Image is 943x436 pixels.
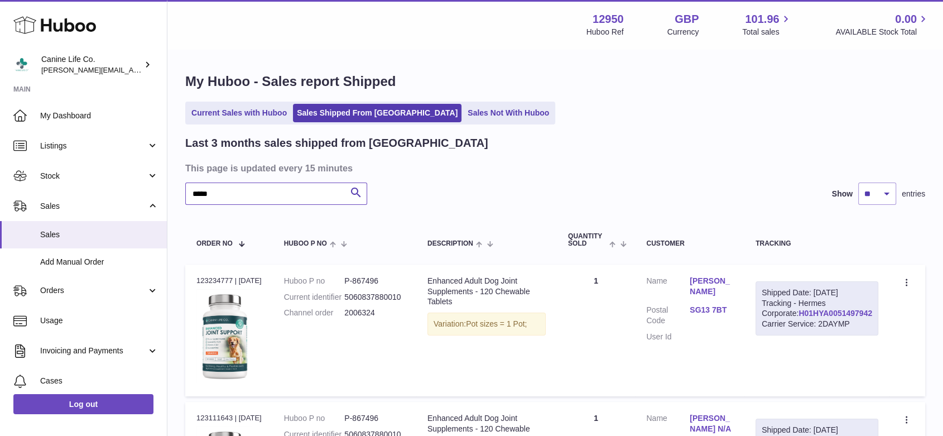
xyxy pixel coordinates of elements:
dt: Huboo P no [284,413,345,424]
a: Current Sales with Huboo [187,104,291,122]
div: Tracking - Hermes Corporate: [756,281,878,336]
div: Variation: [427,313,546,336]
div: Customer [646,240,733,247]
a: Log out [13,394,153,414]
a: [PERSON_NAME] [690,276,733,297]
span: Total sales [742,27,792,37]
span: 0.00 [895,12,917,27]
dt: Postal Code [646,305,690,326]
span: [PERSON_NAME][EMAIL_ADDRESS][DOMAIN_NAME] [41,65,224,74]
span: Invoicing and Payments [40,346,147,356]
span: Orders [40,285,147,296]
dd: 5060837880010 [344,292,405,303]
a: 0.00 AVAILABLE Stock Total [835,12,930,37]
a: Sales Not With Huboo [464,104,553,122]
div: Enhanced Adult Dog Joint Supplements - 120 Chewable Tablets [427,276,546,308]
a: H01HYA0051497942 [798,309,872,318]
div: Currency [667,27,699,37]
img: kevin@clsgltd.co.uk [13,56,30,73]
div: Shipped Date: [DATE] [762,288,872,298]
div: Canine Life Co. [41,54,142,75]
span: Usage [40,315,158,326]
dd: P-867496 [344,413,405,424]
td: 1 [557,265,635,396]
h1: My Huboo - Sales report Shipped [185,73,925,90]
strong: 12950 [593,12,624,27]
img: single-bottle-shot-web-optimised.png [196,289,252,382]
dt: Current identifier [284,292,345,303]
a: Sales Shipped From [GEOGRAPHIC_DATA] [293,104,461,122]
dt: Channel order [284,308,345,318]
dt: Name [646,276,690,300]
span: Pot sizes = 1 Pot; [466,319,527,328]
span: Add Manual Order [40,257,158,267]
a: SG13 7BT [690,305,733,315]
span: Sales [40,201,147,212]
span: Huboo P no [284,240,327,247]
dd: P-867496 [344,276,405,286]
a: [PERSON_NAME] N/A [690,413,733,434]
strong: GBP [675,12,699,27]
span: Cases [40,376,158,386]
span: 101.96 [745,12,779,27]
a: 101.96 Total sales [742,12,792,37]
dt: User Id [646,332,690,342]
span: Quantity Sold [568,233,607,247]
dt: Huboo P no [284,276,345,286]
h2: Last 3 months sales shipped from [GEOGRAPHIC_DATA] [185,136,488,151]
label: Show [832,189,853,199]
dd: 2006324 [344,308,405,318]
span: My Dashboard [40,111,158,121]
span: Description [427,240,473,247]
div: Carrier Service: 2DAYMP [762,319,872,329]
h3: This page is updated every 15 minutes [185,162,922,174]
div: 123234777 | [DATE] [196,276,262,286]
div: Shipped Date: [DATE] [762,425,872,435]
div: 123111643 | [DATE] [196,413,262,423]
span: AVAILABLE Stock Total [835,27,930,37]
div: Tracking [756,240,878,247]
span: Stock [40,171,147,181]
span: Order No [196,240,233,247]
span: Sales [40,229,158,240]
div: Huboo Ref [586,27,624,37]
span: entries [902,189,925,199]
span: Listings [40,141,147,151]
